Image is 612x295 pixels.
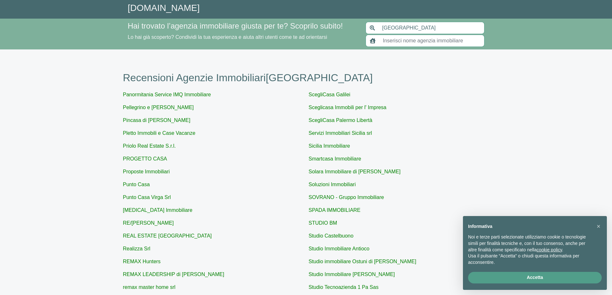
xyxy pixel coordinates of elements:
a: Studio Tecnoazienda 1 Pa Sas [309,284,379,290]
a: Studio immobiliare Ostuni di [PERSON_NAME] [309,259,416,264]
button: Accetta [468,272,602,283]
a: Pincasa di [PERSON_NAME] [123,117,191,123]
a: Priolo Real Estate S.r.l. [123,143,176,149]
a: Studio Immobiliare [PERSON_NAME] [309,272,395,277]
a: ScegliCasa Palermo Libertà [309,117,372,123]
h1: Recensioni Agenzie Immobiliari [GEOGRAPHIC_DATA] [123,72,489,84]
a: Punto Casa Virga Srl [123,195,171,200]
a: Punto Casa [123,182,150,187]
input: Inserisci nome agenzia immobiliare [379,35,484,47]
a: RE/[PERSON_NAME] [123,220,174,226]
a: [MEDICAL_DATA] Immobiliare [123,207,192,213]
h4: Hai trovato l’agenzia immobiliare giusta per te? Scoprilo subito! [128,22,358,31]
span: × [597,223,600,230]
a: SOVRANO - Gruppo Immobiliare [309,195,384,200]
p: Lo hai già scoperto? Condividi la tua esperienza e aiuta altri utenti come te ad orientarsi [128,33,358,41]
a: [DOMAIN_NAME] [128,3,200,13]
a: Soluzioni Immobiliari [309,182,356,187]
p: Noi e terze parti selezionate utilizziamo cookie o tecnologie simili per finalità tecniche e, con... [468,234,591,253]
a: PROGETTO CASA [123,156,167,161]
a: Realizza Srl [123,246,150,251]
a: REMAX Hunters [123,259,161,264]
a: REAL ESTATE [GEOGRAPHIC_DATA] [123,233,212,239]
a: STUDIO BM [309,220,337,226]
a: Pellegrino e [PERSON_NAME] [123,105,194,110]
a: Panormitania Service IMQ Immobiliare [123,92,211,97]
a: Studio Castelbuono [309,233,354,239]
a: Sicilia Immobiliare [309,143,350,149]
a: Smartcasa Immobiliare [309,156,361,161]
a: Servizi Immobiliari Sicilia srl [309,130,372,136]
a: ScegliCasa Galilei [309,92,350,97]
a: Sceglicasa Immobili per l' Impresa [309,105,386,110]
a: REMAX LEADERSHIP di [PERSON_NAME] [123,272,224,277]
a: SPADA IMMOBILIARE [309,207,361,213]
a: remax master home srl [123,284,176,290]
a: Solara Immobiliare di [PERSON_NAME] [309,169,401,174]
input: Inserisci area di ricerca (Comune o Provincia) [378,22,484,34]
button: Chiudi questa informativa [593,221,604,231]
a: Proposte Immobiliari [123,169,170,174]
h2: Informativa [468,224,591,229]
a: Pletto Immobili e Case Vacanze [123,130,196,136]
a: cookie policy - il link si apre in una nuova scheda [537,247,562,252]
a: Studio Immobiliare Antioco [309,246,369,251]
p: Usa il pulsante “Accetta” o chiudi questa informativa per acconsentire. [468,253,591,265]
